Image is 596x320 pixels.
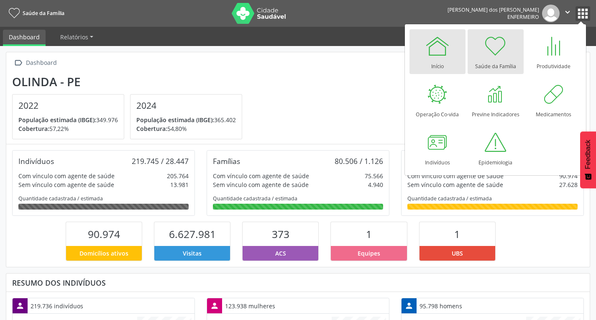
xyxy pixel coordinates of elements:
div: Resumo dos indivíduos [12,278,584,287]
a: Epidemiologia [468,125,524,170]
a: Início [409,29,466,74]
span: Cobertura: [18,125,49,133]
div: Com vínculo com agente de saúde [407,172,504,180]
a: Relatórios [54,30,99,44]
a: Previne Indicadores [468,77,524,122]
div: Quantidade cadastrada / estimada [18,195,189,202]
div: 219.736 indivíduos [28,299,86,313]
i: person [404,301,414,310]
div: Sem vínculo com agente de saúde [213,180,309,189]
a:  Dashboard [12,57,58,69]
i:  [12,57,24,69]
div: Com vínculo com agente de saúde [18,172,115,180]
span: Feedback [584,140,592,169]
div: Dashboard [24,57,58,69]
span: 1 [454,227,460,241]
button:  [560,5,576,22]
span: ACS [275,249,286,258]
span: Cobertura: [136,125,167,133]
span: Saúde da Família [23,10,64,17]
img: img [542,5,560,22]
div: 95.798 homens [417,299,465,313]
span: Domicílios ativos [79,249,128,258]
i:  [563,8,572,17]
span: 373 [272,227,289,241]
p: 54,80% [136,124,236,133]
span: Enfermeiro [507,13,539,20]
span: Equipes [358,249,380,258]
button: Feedback - Mostrar pesquisa [580,131,596,188]
a: Produtividade [526,29,582,74]
a: Dashboard [3,30,46,46]
div: Quantidade cadastrada / estimada [407,195,578,202]
div: 27.628 [559,180,578,189]
button: apps [576,6,590,21]
span: População estimada (IBGE): [18,116,96,124]
h4: 2022 [18,100,118,111]
span: População estimada (IBGE): [136,116,214,124]
div: 90.974 [559,172,578,180]
span: Visitas [183,249,202,258]
a: Indivíduos [409,125,466,170]
h4: 2024 [136,100,236,111]
p: 365.402 [136,115,236,124]
div: Olinda - PE [12,75,248,89]
div: Sem vínculo com agente de saúde [407,180,503,189]
span: 1 [366,227,372,241]
div: 123.938 mulheres [222,299,278,313]
p: 349.976 [18,115,118,124]
div: Quantidade cadastrada / estimada [213,195,383,202]
div: Sem vínculo com agente de saúde [18,180,114,189]
a: Saúde da Família [6,6,64,20]
span: 6.627.981 [169,227,216,241]
p: 57,22% [18,124,118,133]
div: 13.981 [170,180,189,189]
div: [PERSON_NAME] dos [PERSON_NAME] [448,6,539,13]
div: 75.566 [365,172,383,180]
a: Operação Co-vida [409,77,466,122]
a: Saúde da Família [468,29,524,74]
div: Com vínculo com agente de saúde [213,172,309,180]
a: Medicamentos [526,77,582,122]
span: 90.974 [88,227,120,241]
div: 4.940 [368,180,383,189]
div: Famílias [213,156,240,166]
span: Relatórios [60,33,88,41]
div: Indivíduos [18,156,54,166]
span: UBS [452,249,463,258]
div: 205.764 [167,172,189,180]
div: 80.506 / 1.126 [335,156,383,166]
i: person [210,301,219,310]
div: 219.745 / 28.447 [132,156,189,166]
